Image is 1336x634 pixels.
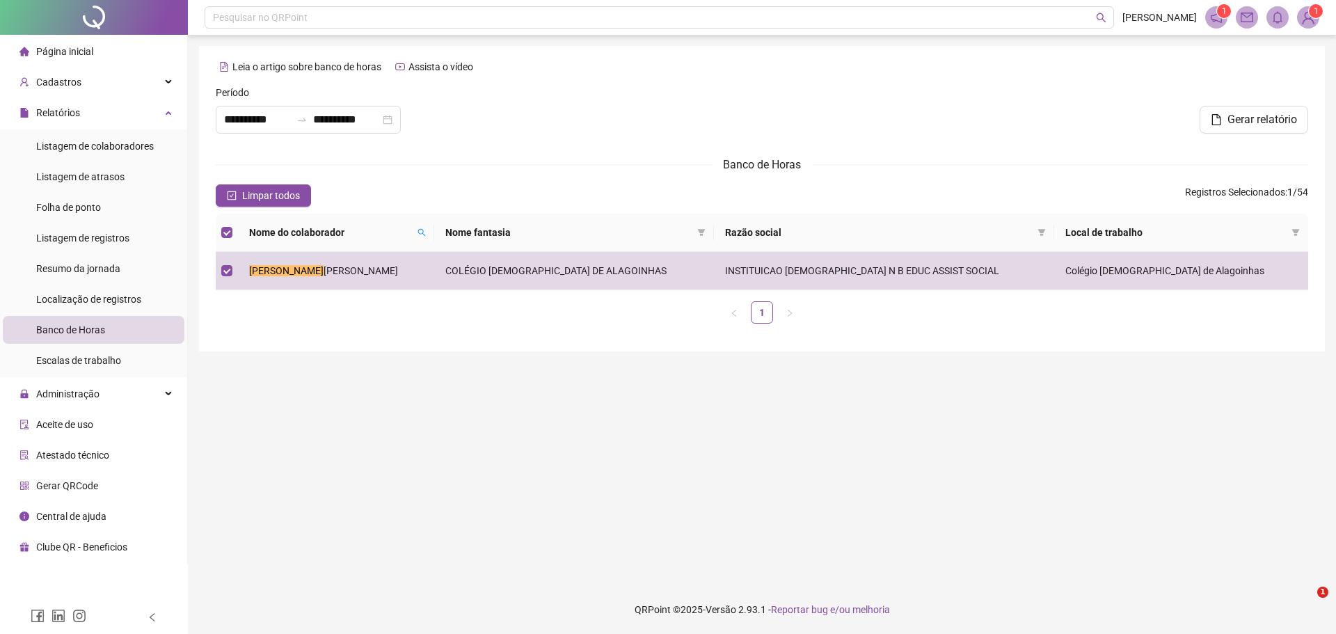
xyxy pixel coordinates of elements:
[36,263,120,274] span: Resumo da jornada
[36,294,141,305] span: Localização de registros
[19,481,29,491] span: qrcode
[36,450,109,461] span: Atestado técnico
[1241,11,1253,24] span: mail
[31,609,45,623] span: facebook
[19,450,29,460] span: solution
[72,609,86,623] span: instagram
[1185,184,1308,207] span: : 1 / 54
[242,188,300,203] span: Limpar todos
[751,301,773,324] li: 1
[694,222,708,243] span: filter
[714,252,1054,290] td: INSTITUICAO [DEMOGRAPHIC_DATA] N B EDUC ASSIST SOCIAL
[723,301,745,324] button: left
[19,77,29,87] span: user-add
[1298,7,1319,28] img: 75474
[1291,228,1300,237] span: filter
[434,252,714,290] td: COLÉGIO [DEMOGRAPHIC_DATA] DE ALAGOINHAS
[1289,222,1303,243] span: filter
[1314,6,1319,16] span: 1
[723,158,801,171] span: Banco de Horas
[216,184,311,207] button: Limpar todos
[445,225,692,240] span: Nome fantasia
[36,511,106,522] span: Central de ajuda
[19,108,29,118] span: file
[36,355,121,366] span: Escalas de trabalho
[1054,252,1308,290] td: Colégio [DEMOGRAPHIC_DATA] de Alagoinhas
[751,302,772,323] a: 1
[1122,10,1197,25] span: [PERSON_NAME]
[1271,11,1284,24] span: bell
[706,604,736,615] span: Versão
[249,265,324,276] mark: [PERSON_NAME]
[216,85,249,100] span: Período
[36,46,93,57] span: Página inicial
[19,420,29,429] span: audit
[36,202,101,213] span: Folha de ponto
[36,541,127,553] span: Clube QR - Beneficios
[19,512,29,521] span: info-circle
[296,114,308,125] span: swap-right
[36,324,105,335] span: Banco de Horas
[324,265,398,276] span: [PERSON_NAME]
[1227,111,1297,128] span: Gerar relatório
[417,228,426,237] span: search
[395,62,405,72] span: youtube
[1200,106,1308,134] button: Gerar relatório
[1185,187,1285,198] span: Registros Selecionados
[36,107,80,118] span: Relatórios
[36,388,100,399] span: Administração
[1035,222,1049,243] span: filter
[1211,114,1222,125] span: file
[36,480,98,491] span: Gerar QRCode
[1210,11,1223,24] span: notification
[36,141,154,152] span: Listagem de colaboradores
[19,542,29,552] span: gift
[19,47,29,56] span: home
[19,389,29,399] span: lock
[1222,6,1227,16] span: 1
[771,604,890,615] span: Reportar bug e/ou melhoria
[1309,4,1323,18] sup: Atualize o seu contato no menu Meus Dados
[725,225,1032,240] span: Razão social
[51,609,65,623] span: linkedin
[148,612,157,622] span: left
[779,301,801,324] li: Próxima página
[408,61,473,72] span: Assista o vídeo
[36,171,125,182] span: Listagem de atrasos
[188,585,1336,634] footer: QRPoint © 2025 - 2.93.1 -
[1037,228,1046,237] span: filter
[296,114,308,125] span: to
[219,62,229,72] span: file-text
[730,309,738,317] span: left
[1065,225,1286,240] span: Local de trabalho
[227,191,237,200] span: check-square
[232,61,381,72] span: Leia o artigo sobre banco de horas
[36,419,93,430] span: Aceite de uso
[779,301,801,324] button: right
[723,301,745,324] li: Página anterior
[697,228,706,237] span: filter
[1096,13,1106,23] span: search
[786,309,794,317] span: right
[1289,587,1322,620] iframe: Intercom live chat
[36,77,81,88] span: Cadastros
[415,222,429,243] span: search
[36,232,129,244] span: Listagem de registros
[1317,587,1328,598] span: 1
[1217,4,1231,18] sup: 1
[249,225,412,240] span: Nome do colaborador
